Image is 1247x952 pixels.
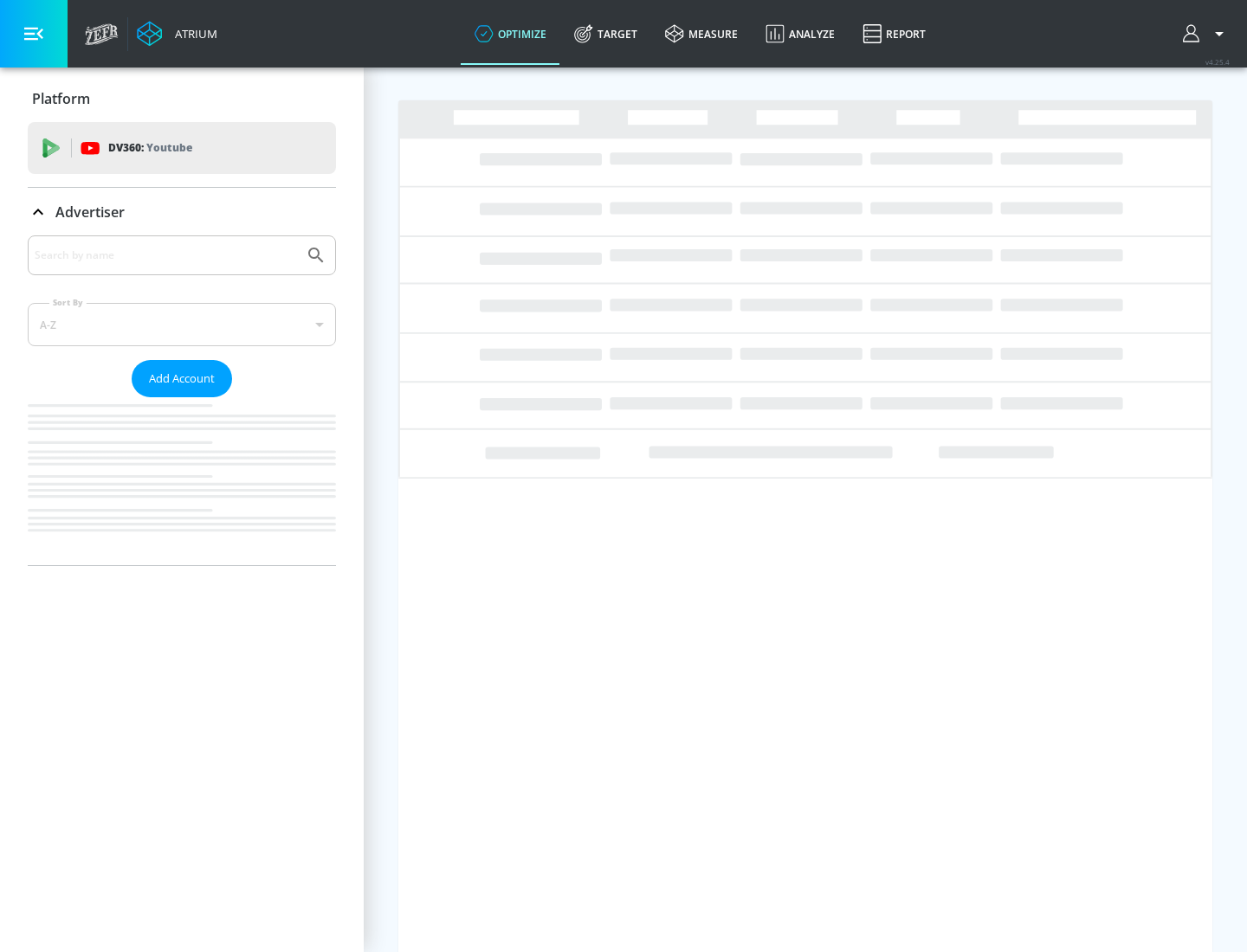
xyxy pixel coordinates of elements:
a: Report [849,3,940,65]
div: DV360: Youtube [28,122,336,174]
p: Advertiser [55,203,125,222]
p: Platform [32,89,90,108]
div: Platform [28,74,336,123]
a: optimize [461,3,560,65]
div: Atrium [168,26,217,42]
a: Analyze [752,3,849,65]
a: Target [560,3,651,65]
label: Sort By [49,297,87,308]
span: Add Account [149,369,215,389]
a: measure [651,3,752,65]
nav: list of Advertiser [28,397,336,565]
p: DV360: [108,138,192,158]
a: Atrium [137,21,217,47]
div: Advertiser [28,235,336,565]
input: Search by name [35,244,297,267]
div: Advertiser [28,188,336,236]
div: A-Z [28,303,336,346]
p: Youtube [146,138,192,157]
span: v 4.25.4 [1205,57,1230,67]
button: Add Account [132,360,232,397]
